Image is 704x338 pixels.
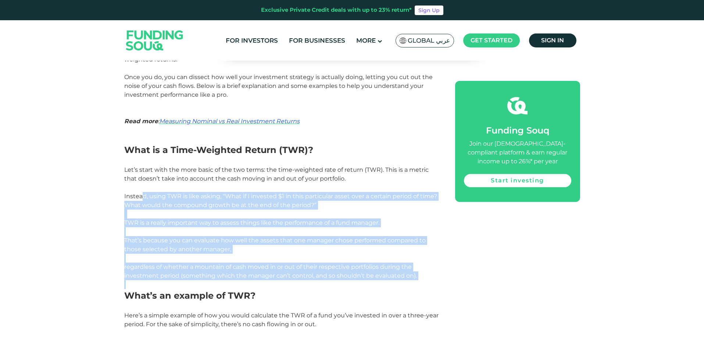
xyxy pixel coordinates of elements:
span: Get started [471,37,512,44]
span: Funding Souq [486,125,549,136]
div: Join our [DEMOGRAPHIC_DATA]-compliant platform & earn regular income up to 26%* per year [464,139,571,166]
a: Measuring Nominal vs Real Investment Returns [159,118,300,125]
span: To answer this, you need to understand the difference between time-weighted returns and money-wei... [124,47,433,98]
span: That’s because you can evaluate how well the assets that one manager chose performed compared to ... [124,237,426,279]
span: Sign in [541,37,564,44]
span: Here’s a simple example of how you would calculate the TWR of a fund you’ve invested in over a th... [124,312,439,328]
span: : [124,118,159,125]
a: Sign in [529,33,576,47]
a: Start investing [464,174,571,187]
a: For Businesses [287,35,347,47]
img: SA Flag [400,38,406,44]
strong: Read more [124,118,158,125]
span: What’s an example of TWR? [124,290,255,301]
img: fsicon [507,96,528,116]
div: Exclusive Private Credit deals with up to 23% return* [261,6,412,14]
span: Let’s start with the more basic of the two terms: the time-weighted rate of return (TWR). This is... [124,166,437,209]
span: More [356,37,376,44]
a: For Investors [224,35,280,47]
a: Sign Up [415,6,443,15]
span: What is a Time-Weighted Return (TWR)? [124,145,313,155]
span: Global عربي [408,36,450,45]
span: TWR is a really important way to assess things like the performance of a fund manager. [124,219,379,226]
img: Logo [119,22,191,59]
